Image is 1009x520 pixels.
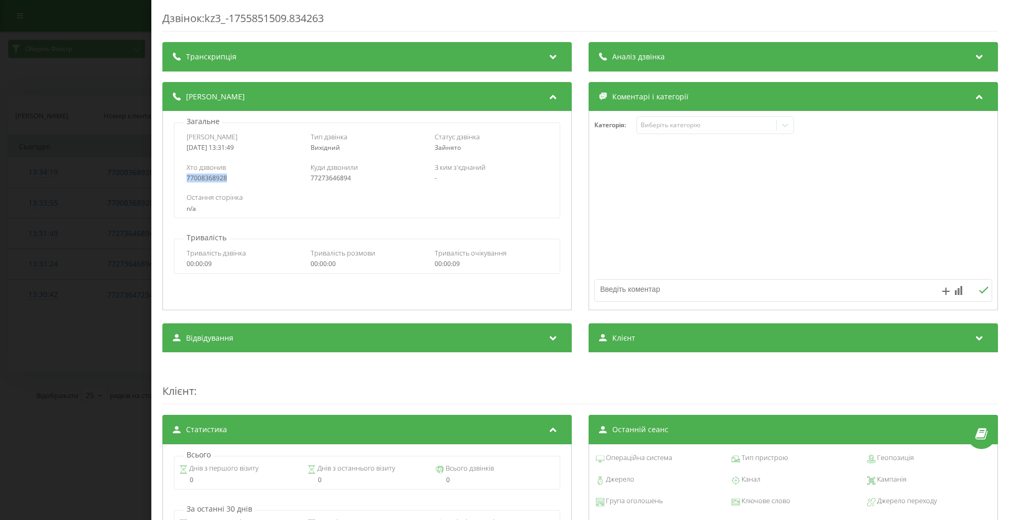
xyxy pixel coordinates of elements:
[435,248,507,258] span: Тривалість очікування
[307,476,427,484] div: 0
[311,260,424,268] div: 00:00:00
[187,162,226,172] span: Хто дзвонив
[184,450,213,460] p: Всього
[740,496,790,506] span: Ключове слово
[311,143,340,152] span: Вихідний
[162,384,194,398] span: Клієнт
[436,476,555,484] div: 0
[311,175,424,182] div: 77273646894
[612,52,665,62] span: Аналіз дзвінка
[604,496,663,506] span: Група оголошень
[184,116,222,127] p: Загальне
[311,248,375,258] span: Тривалість розмови
[311,162,358,172] span: Куди дзвонили
[612,91,688,102] span: Коментарі і категорії
[604,453,672,463] span: Операційна система
[604,474,634,485] span: Джерело
[179,476,298,484] div: 0
[188,463,259,474] span: Днів з першого візиту
[612,424,668,435] span: Останній сеанс
[186,333,233,343] span: Відвідування
[187,132,238,141] span: [PERSON_NAME]
[187,144,300,151] div: [DATE] 13:31:49
[162,363,998,404] div: :
[184,504,255,514] p: За останні 30 днів
[876,496,937,506] span: Джерело переходу
[435,132,480,141] span: Статус дзвінка
[186,52,236,62] span: Транскрипція
[316,463,395,474] span: Днів з останнього візиту
[876,474,907,485] span: Кампанія
[641,121,772,129] div: Виберіть категорію
[435,175,548,182] div: -
[187,175,300,182] div: 77008368928
[594,121,636,129] h4: Категорія :
[187,205,547,212] div: n/a
[311,132,347,141] span: Тип дзвінка
[444,463,494,474] span: Всього дзвінків
[186,91,245,102] span: [PERSON_NAME]
[187,192,243,202] span: Остання сторінка
[612,333,635,343] span: Клієнт
[184,232,229,243] p: Тривалість
[876,453,914,463] span: Геопозиція
[435,260,548,268] div: 00:00:09
[186,424,227,435] span: Статистика
[740,474,760,485] span: Канал
[740,453,788,463] span: Тип пристрою
[187,260,300,268] div: 00:00:09
[435,143,461,152] span: Зайнято
[187,248,246,258] span: Тривалість дзвінка
[435,162,486,172] span: З ким з'єднаний
[162,11,998,32] div: Дзвінок : kz3_-1755851509.834263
